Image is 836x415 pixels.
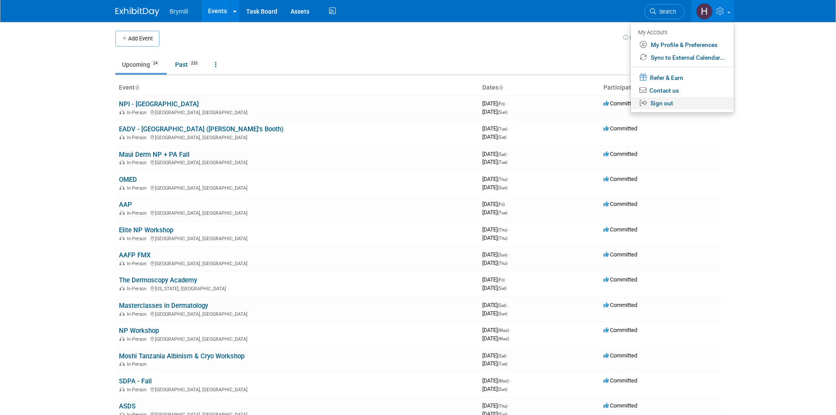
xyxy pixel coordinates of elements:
span: (Thu) [498,227,507,232]
span: [DATE] [482,335,509,342]
span: (Thu) [498,236,507,241]
a: AAP [119,201,132,209]
span: - [506,276,507,283]
span: (Fri) [498,278,505,282]
span: [DATE] [482,276,507,283]
span: - [509,251,510,258]
span: (Fri) [498,202,505,207]
span: In-Person [127,311,149,317]
span: (Tue) [498,361,507,366]
th: Participation [600,80,721,95]
span: In-Person [127,387,149,393]
div: My Account [638,27,725,37]
span: Committed [603,125,637,132]
img: In-Person Event [119,135,125,139]
div: [GEOGRAPHIC_DATA], [GEOGRAPHIC_DATA] [119,335,475,342]
span: 24 [151,60,160,67]
span: - [510,377,512,384]
span: Committed [603,276,637,283]
span: In-Person [127,185,149,191]
span: - [508,302,509,308]
span: [DATE] [482,184,507,191]
span: 233 [188,60,200,67]
span: Committed [603,352,637,359]
img: In-Person Event [119,387,125,391]
span: In-Person [127,135,149,141]
span: Committed [603,251,637,258]
span: Committed [603,327,637,333]
span: (Thu) [498,404,507,408]
a: NPI - [GEOGRAPHIC_DATA] [119,100,199,108]
span: In-Person [127,236,149,242]
span: (Sat) [498,286,506,291]
div: [GEOGRAPHIC_DATA], [GEOGRAPHIC_DATA] [119,108,475,115]
th: Event [115,80,479,95]
span: Committed [603,201,637,207]
span: - [509,402,510,409]
span: - [509,125,510,132]
span: [DATE] [482,310,507,317]
img: In-Person Event [119,210,125,215]
span: [DATE] [482,176,510,182]
span: (Wed) [498,336,509,341]
span: - [508,151,509,157]
a: Contact us [631,84,734,97]
a: Search [644,4,685,19]
span: [DATE] [482,251,510,258]
span: Brymill [170,8,188,15]
span: [DATE] [482,285,506,291]
span: Committed [603,402,637,409]
img: In-Person Event [119,336,125,341]
div: [GEOGRAPHIC_DATA], [GEOGRAPHIC_DATA] [119,386,475,393]
span: Committed [603,100,637,107]
img: In-Person Event [119,311,125,316]
a: Moshi Tanzania Albinism & Cryo Workshop [119,352,244,360]
span: (Thu) [498,177,507,182]
div: [GEOGRAPHIC_DATA], [GEOGRAPHIC_DATA] [119,260,475,267]
span: [DATE] [482,151,509,157]
span: [DATE] [482,100,507,107]
span: Committed [603,377,637,384]
span: (Thu) [498,261,507,266]
a: Upcoming24 [115,56,167,73]
a: Refer & Earn [631,71,734,84]
span: [DATE] [482,235,507,241]
span: (Tue) [498,160,507,165]
img: In-Person Event [119,286,125,290]
span: In-Person [127,210,149,216]
span: In-Person [127,361,149,367]
span: (Tue) [498,126,507,131]
span: [DATE] [482,352,509,359]
span: (Sat) [498,135,506,140]
span: (Sat) [498,354,506,358]
span: (Sat) [498,152,506,157]
span: (Sun) [498,253,507,257]
span: (Wed) [498,379,509,383]
a: Elite NP Workshop [119,226,173,234]
a: How to sync to an external calendar... [623,34,721,41]
img: In-Person Event [119,160,125,164]
span: (Sun) [498,110,507,115]
a: SDPA - Fall [119,377,152,385]
span: [DATE] [482,209,507,216]
span: [DATE] [482,125,510,132]
a: Sort by Start Date [499,84,503,91]
span: [DATE] [482,360,507,367]
span: - [509,226,510,233]
span: In-Person [127,160,149,166]
img: In-Person Event [119,110,125,114]
span: [DATE] [482,260,507,266]
span: [DATE] [482,386,507,392]
div: [GEOGRAPHIC_DATA], [GEOGRAPHIC_DATA] [119,184,475,191]
div: [GEOGRAPHIC_DATA], [GEOGRAPHIC_DATA] [119,235,475,242]
span: (Sat) [498,303,506,308]
a: AAFP FMX [119,251,151,259]
span: Committed [603,151,637,157]
a: My Profile & Preferences [631,39,734,51]
span: (Sun) [498,311,507,316]
a: Maui Derm NP + PA Fall [119,151,190,159]
a: EADV - [GEOGRAPHIC_DATA] ([PERSON_NAME]'s Booth) [119,125,283,133]
a: Sort by Event Name [135,84,139,91]
span: [DATE] [482,377,512,384]
span: - [506,100,507,107]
